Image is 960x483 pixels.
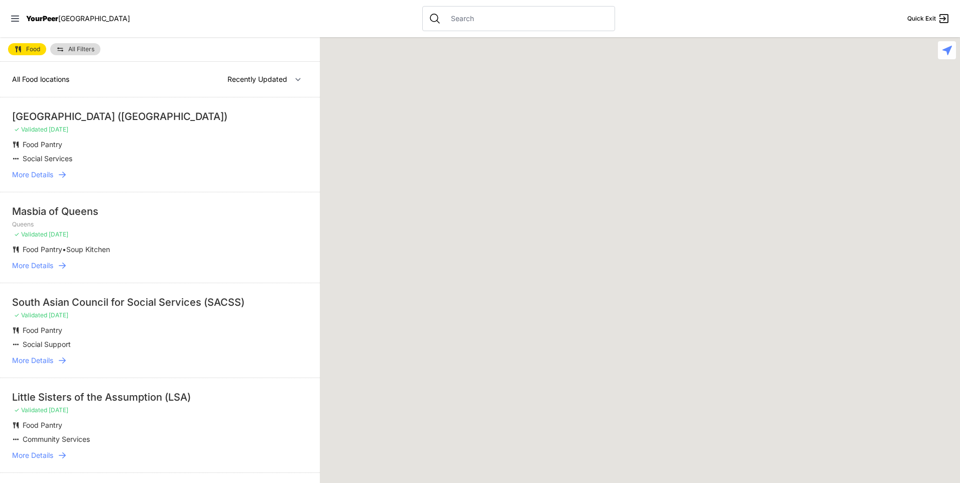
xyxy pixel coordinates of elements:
[12,261,308,271] a: More Details
[12,450,53,460] span: More Details
[26,16,130,22] a: YourPeer[GEOGRAPHIC_DATA]
[12,170,308,180] a: More Details
[23,140,62,149] span: Food Pantry
[49,126,68,133] span: [DATE]
[12,75,69,83] span: All Food locations
[907,15,936,23] span: Quick Exit
[12,295,308,309] div: South Asian Council for Social Services (SACSS)
[68,46,94,52] span: All Filters
[49,230,68,238] span: [DATE]
[14,406,47,414] span: ✓ Validated
[12,170,53,180] span: More Details
[23,340,71,348] span: Social Support
[12,220,308,228] p: Queens
[12,390,308,404] div: Little Sisters of the Assumption (LSA)
[12,261,53,271] span: More Details
[66,245,110,254] span: Soup Kitchen
[445,14,609,24] input: Search
[23,326,62,334] span: Food Pantry
[50,43,100,55] a: All Filters
[14,126,47,133] span: ✓ Validated
[23,154,72,163] span: Social Services
[62,245,66,254] span: •
[8,43,46,55] a: Food
[14,311,47,319] span: ✓ Validated
[14,230,47,238] span: ✓ Validated
[12,109,308,124] div: [GEOGRAPHIC_DATA] ([GEOGRAPHIC_DATA])
[12,450,308,460] a: More Details
[23,435,90,443] span: Community Services
[23,421,62,429] span: Food Pantry
[23,245,62,254] span: Food Pantry
[49,311,68,319] span: [DATE]
[26,14,58,23] span: YourPeer
[907,13,950,25] a: Quick Exit
[26,46,40,52] span: Food
[12,355,308,366] a: More Details
[49,406,68,414] span: [DATE]
[12,355,53,366] span: More Details
[58,14,130,23] span: [GEOGRAPHIC_DATA]
[12,204,308,218] div: Masbia of Queens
